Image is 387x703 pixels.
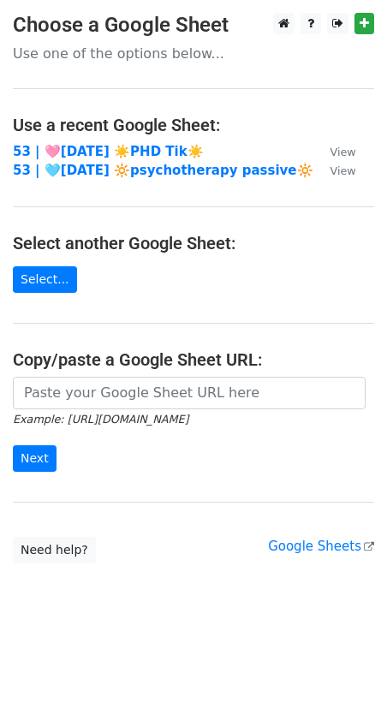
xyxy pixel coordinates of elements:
[13,45,374,63] p: Use one of the options below...
[13,233,374,253] h4: Select another Google Sheet:
[13,13,374,38] h3: Choose a Google Sheet
[13,144,204,159] a: 53 | 🩷[DATE] ☀️PHD Tik☀️
[13,413,188,426] small: Example: [URL][DOMAIN_NAME]
[313,144,356,159] a: View
[330,164,356,177] small: View
[268,539,374,554] a: Google Sheets
[313,163,356,178] a: View
[13,349,374,370] h4: Copy/paste a Google Sheet URL:
[13,377,366,409] input: Paste your Google Sheet URL here
[13,266,77,293] a: Select...
[13,445,57,472] input: Next
[13,115,374,135] h4: Use a recent Google Sheet:
[13,163,313,178] a: 53 | 🩵[DATE] 🔆psychotherapy passive🔆
[13,537,96,563] a: Need help?
[330,146,356,158] small: View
